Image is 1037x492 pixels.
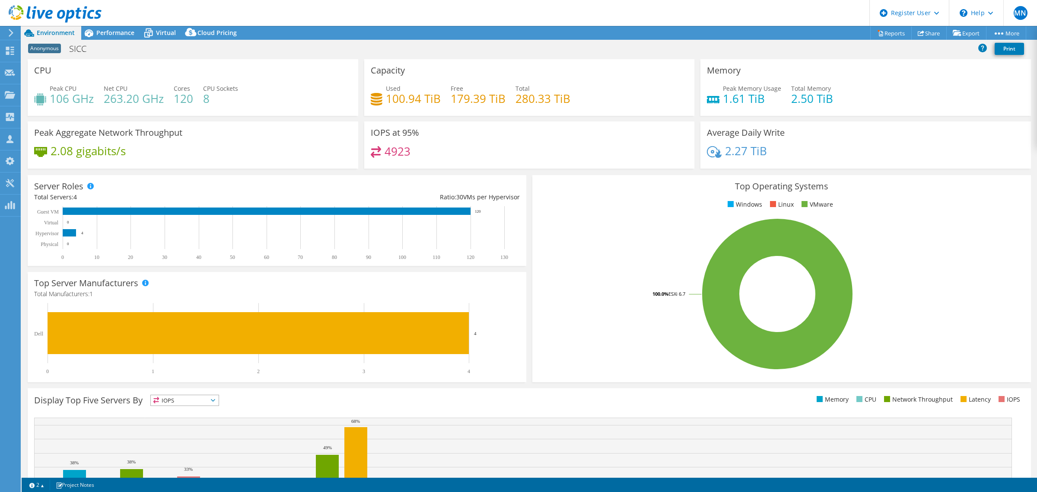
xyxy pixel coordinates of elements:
[1014,6,1027,20] span: MN
[814,395,849,404] li: Memory
[960,9,967,17] svg: \n
[433,254,440,260] text: 110
[707,66,741,75] h3: Memory
[668,291,685,297] tspan: ESXi 6.7
[174,84,190,93] span: Cores
[203,94,238,103] h4: 8
[34,128,182,137] h3: Peak Aggregate Network Throughput
[104,94,164,103] h4: 263.20 GHz
[386,84,401,93] span: Used
[380,477,388,482] text: 26%
[882,395,953,404] li: Network Throughput
[197,29,237,37] span: Cloud Pricing
[230,254,235,260] text: 50
[34,66,51,75] h3: CPU
[35,230,59,236] text: Hypervisor
[94,254,99,260] text: 10
[371,66,405,75] h3: Capacity
[398,254,406,260] text: 100
[298,254,303,260] text: 70
[725,200,762,209] li: Windows
[456,193,463,201] span: 30
[44,220,59,226] text: Virtual
[41,241,58,247] text: Physical
[451,84,463,93] span: Free
[34,331,43,337] text: Dell
[264,254,269,260] text: 60
[386,94,441,103] h4: 100.94 TiB
[385,147,410,156] h4: 4923
[257,368,260,374] text: 2
[61,254,64,260] text: 0
[539,182,1024,191] h3: Top Operating Systems
[986,26,1026,40] a: More
[196,254,201,260] text: 40
[911,26,947,40] a: Share
[946,26,986,40] a: Export
[96,29,134,37] span: Performance
[174,94,193,103] h4: 120
[67,242,69,246] text: 0
[50,94,94,103] h4: 106 GHz
[366,254,371,260] text: 90
[37,209,59,215] text: Guest VM
[128,254,133,260] text: 20
[65,44,100,54] h1: SICC
[277,192,520,202] div: Ratio: VMs per Hypervisor
[854,395,876,404] li: CPU
[73,193,77,201] span: 4
[996,395,1020,404] li: IOPS
[515,94,570,103] h4: 280.33 TiB
[323,445,332,450] text: 49%
[995,43,1024,55] a: Print
[707,128,785,137] h3: Average Daily Write
[468,368,470,374] text: 4
[23,479,50,490] a: 2
[151,395,219,406] span: IOPS
[37,29,75,37] span: Environment
[475,209,481,214] text: 120
[34,182,83,191] h3: Server Roles
[89,290,93,298] span: 1
[51,146,126,156] h4: 2.08 gigabits/s
[34,289,520,299] h4: Total Manufacturers:
[203,84,238,93] span: CPU Sockets
[67,220,69,224] text: 0
[791,94,833,103] h4: 2.50 TiB
[451,94,506,103] h4: 179.39 TiB
[50,84,76,93] span: Peak CPU
[515,84,530,93] span: Total
[799,200,833,209] li: VMware
[500,254,508,260] text: 130
[28,44,61,53] span: Anonymous
[152,368,154,374] text: 1
[184,466,193,472] text: 33%
[127,459,136,464] text: 38%
[474,331,477,336] text: 4
[162,254,167,260] text: 30
[467,254,474,260] text: 120
[652,291,668,297] tspan: 100.0%
[723,84,781,93] span: Peak Memory Usage
[371,128,419,137] h3: IOPS at 95%
[34,278,138,288] h3: Top Server Manufacturers
[768,200,794,209] li: Linux
[81,231,83,235] text: 4
[332,254,337,260] text: 80
[725,146,767,156] h4: 2.27 TiB
[50,479,100,490] a: Project Notes
[870,26,912,40] a: Reports
[363,368,365,374] text: 3
[791,84,831,93] span: Total Memory
[723,94,781,103] h4: 1.61 TiB
[70,460,79,465] text: 38%
[958,395,991,404] li: Latency
[46,368,49,374] text: 0
[156,29,176,37] span: Virtual
[104,84,127,93] span: Net CPU
[34,192,277,202] div: Total Servers:
[351,419,360,424] text: 68%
